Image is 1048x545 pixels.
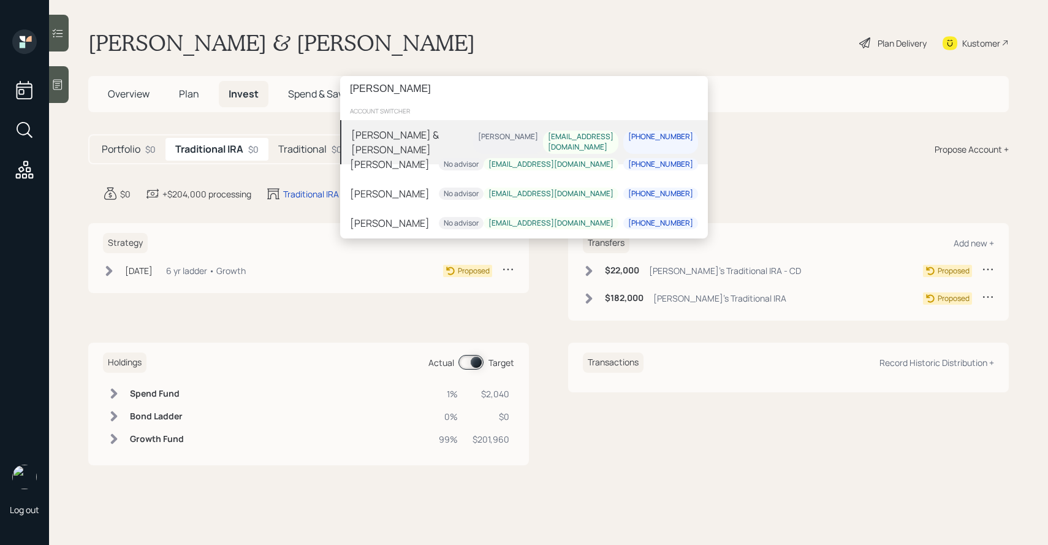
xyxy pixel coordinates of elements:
[444,189,479,199] div: No advisor
[350,216,430,231] div: [PERSON_NAME]
[350,157,430,172] div: [PERSON_NAME]
[478,132,538,143] div: [PERSON_NAME]
[351,128,473,157] div: [PERSON_NAME] & [PERSON_NAME]
[628,159,693,170] div: [PHONE_NUMBER]
[444,159,479,170] div: No advisor
[488,159,613,170] div: [EMAIL_ADDRESS][DOMAIN_NAME]
[340,102,708,120] div: account switcher
[488,189,613,199] div: [EMAIL_ADDRESS][DOMAIN_NAME]
[628,132,693,143] div: [PHONE_NUMBER]
[548,132,613,153] div: [EMAIL_ADDRESS][DOMAIN_NAME]
[628,189,693,199] div: [PHONE_NUMBER]
[444,218,479,229] div: No advisor
[340,76,708,102] input: Type a command or search…
[488,218,613,229] div: [EMAIL_ADDRESS][DOMAIN_NAME]
[350,186,430,201] div: [PERSON_NAME]
[628,218,693,229] div: [PHONE_NUMBER]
